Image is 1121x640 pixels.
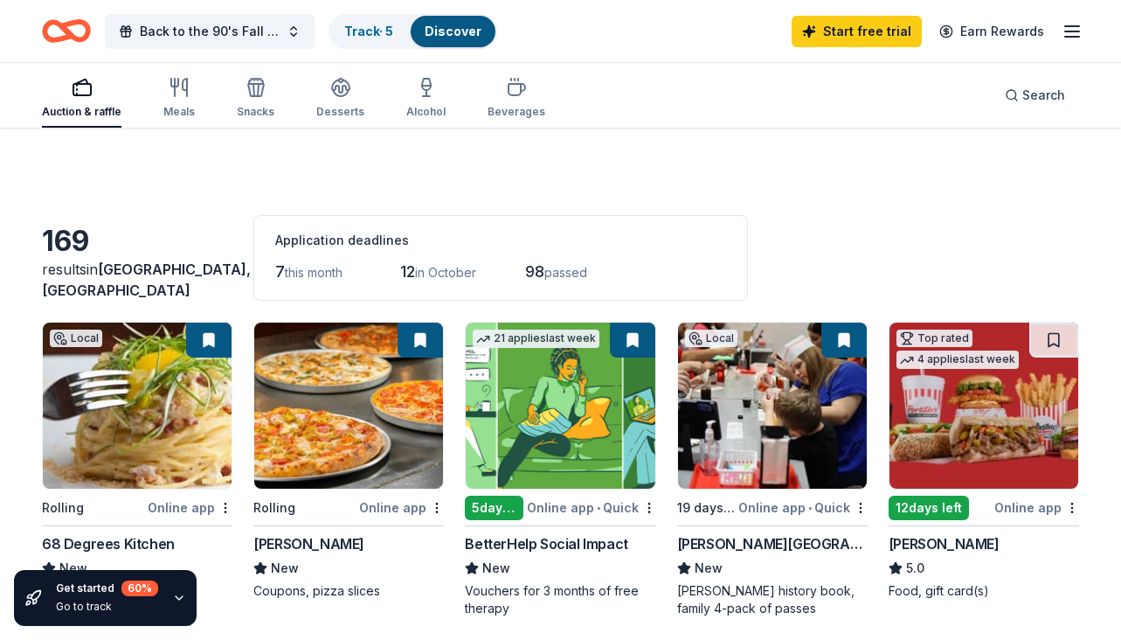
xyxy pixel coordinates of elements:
span: 12 [400,262,415,281]
div: Top rated [896,330,972,347]
span: this month [285,265,343,280]
div: Beverages [488,105,545,119]
a: Start free trial [792,16,922,47]
span: in October [415,265,476,280]
div: 68 Degrees Kitchen [42,533,175,554]
div: Online app [359,497,444,518]
img: Image for Dr Pepper Museum [678,323,867,489]
div: Auction & raffle [42,105,121,119]
span: 7 [275,262,285,281]
div: Online app [994,497,1079,518]
div: Online app Quick [527,497,656,518]
span: 5.0 [906,558,924,579]
button: Snacks [237,70,274,128]
div: Rolling [253,497,295,518]
div: 21 applies last week [473,330,599,348]
div: 169 [42,224,232,259]
button: Meals [163,70,195,128]
span: New [695,558,723,579]
span: Back to the 90's Fall Festival [140,21,280,42]
a: Image for BetterHelp Social Impact21 applieslast week5days leftOnline app•QuickBetterHelp Social ... [465,322,655,617]
div: 19 days left [677,497,735,518]
div: Alcohol [406,105,446,119]
div: Meals [163,105,195,119]
span: [GEOGRAPHIC_DATA], [GEOGRAPHIC_DATA] [42,261,251,299]
div: Local [50,330,102,347]
div: Online app Quick [738,497,868,518]
img: Image for Portillo's [889,323,1078,489]
div: Go to track [56,600,158,614]
img: Image for BetterHelp Social Impact [466,323,654,489]
div: [PERSON_NAME] history book, family 4-pack of passes [677,582,868,617]
a: Image for Portillo'sTop rated4 applieslast week12days leftOnline app[PERSON_NAME]5.0Food, gift ca... [889,322,1079,600]
div: Get started [56,581,158,596]
div: Rolling [42,497,84,518]
div: 4 applies last week [896,351,1019,369]
div: Food, gift card(s) [889,582,1079,600]
div: 60 % [121,581,158,596]
div: Online app [148,497,232,518]
span: Search [1022,85,1065,106]
span: • [808,501,812,515]
a: Discover [425,24,481,38]
a: Earn Rewards [929,16,1055,47]
span: in [42,261,251,299]
a: Image for Mazzio'sRollingOnline app[PERSON_NAME]NewCoupons, pizza slices [253,322,444,600]
div: Vouchers for 3 months of free therapy [465,582,655,617]
div: [PERSON_NAME] [253,533,364,554]
button: Alcohol [406,70,446,128]
div: [PERSON_NAME] [889,533,1000,554]
a: Image for Dr Pepper MuseumLocal19 days leftOnline app•Quick[PERSON_NAME][GEOGRAPHIC_DATA]New[PERS... [677,322,868,617]
span: 98 [525,262,544,281]
button: Beverages [488,70,545,128]
div: Local [685,330,737,347]
div: 12 days left [889,496,969,520]
span: • [597,501,600,515]
a: Image for 68 Degrees KitchenLocalRollingOnline app68 Degrees KitchenNewGift cards [42,322,232,600]
button: Track· 5Discover [329,14,497,49]
div: Coupons, pizza slices [253,582,444,600]
button: Back to the 90's Fall Festival [105,14,315,49]
div: results [42,259,232,301]
div: Snacks [237,105,274,119]
span: New [482,558,510,579]
a: Home [42,10,91,52]
a: Track· 5 [344,24,393,38]
div: BetterHelp Social Impact [465,533,627,554]
div: 5 days left [465,496,522,520]
img: Image for Mazzio's [254,323,443,489]
div: [PERSON_NAME][GEOGRAPHIC_DATA] [677,533,868,554]
div: Desserts [316,105,364,119]
div: Application deadlines [275,230,726,251]
button: Auction & raffle [42,70,121,128]
button: Desserts [316,70,364,128]
button: Search [991,78,1079,113]
img: Image for 68 Degrees Kitchen [43,323,232,489]
span: passed [544,265,587,280]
